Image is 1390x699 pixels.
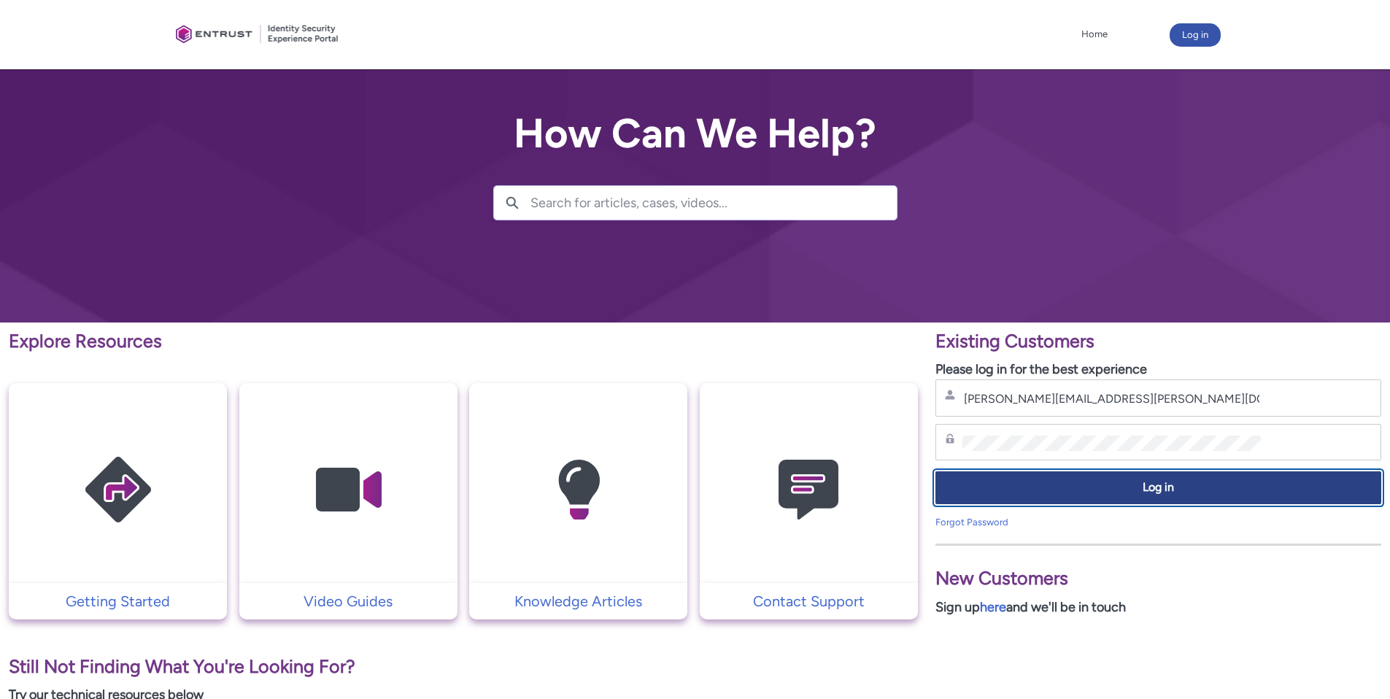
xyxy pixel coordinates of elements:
[935,360,1381,379] p: Please log in for the best experience
[476,590,680,612] p: Knowledge Articles
[16,590,220,612] p: Getting Started
[935,598,1381,617] p: Sign up and we'll be in touch
[962,391,1261,406] input: Username
[9,328,918,355] p: Explore Resources
[980,599,1006,615] a: here
[935,517,1008,528] a: Forgot Password
[49,412,188,568] img: Getting Started
[700,590,918,612] a: Contact Support
[469,590,687,612] a: Knowledge Articles
[9,590,227,612] a: Getting Started
[509,412,648,568] img: Knowledge Articles
[739,412,878,568] img: Contact Support
[530,186,897,220] input: Search for articles, cases, videos...
[935,328,1381,355] p: Existing Customers
[1170,23,1221,47] button: Log in
[247,590,450,612] p: Video Guides
[493,111,897,156] h2: How Can We Help?
[494,186,530,220] button: Search
[945,479,1372,496] span: Log in
[935,471,1381,504] button: Log in
[9,653,918,681] p: Still Not Finding What You're Looking For?
[935,565,1381,592] p: New Customers
[1078,23,1111,45] a: Home
[279,412,417,568] img: Video Guides
[239,590,457,612] a: Video Guides
[707,590,911,612] p: Contact Support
